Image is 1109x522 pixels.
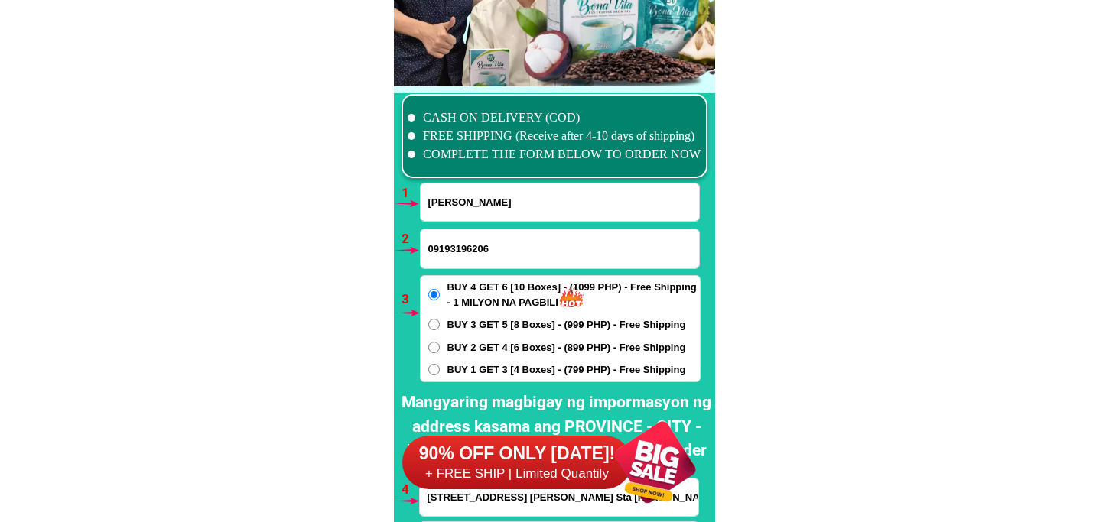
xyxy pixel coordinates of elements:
[428,319,440,330] input: BUY 3 GET 5 [8 Boxes] - (999 PHP) - Free Shipping
[402,290,419,310] h6: 3
[398,391,715,463] h2: Mangyaring magbigay ng impormasyon ng address kasama ang PROVINCE - CITY - BARANGAY upang makumpl...
[402,443,632,465] h6: 90% OFF ONLY [DATE]!
[408,109,701,127] li: CASH ON DELIVERY (COD)
[421,229,699,268] input: Input phone_number
[447,317,686,332] span: BUY 3 GET 5 [8 Boxes] - (999 PHP) - Free Shipping
[428,289,440,300] input: BUY 4 GET 6 [10 Boxes] - (1099 PHP) - Free Shipping - 1 MILYON NA PAGBILI
[421,183,699,221] input: Input full_name
[402,229,419,249] h6: 2
[402,465,632,482] h6: + FREE SHIP | Limited Quantily
[408,127,701,145] li: FREE SHIPPING (Receive after 4-10 days of shipping)
[402,183,419,203] h6: 1
[428,364,440,375] input: BUY 1 GET 3 [4 Boxes] - (799 PHP) - Free Shipping
[447,362,686,378] span: BUY 1 GET 3 [4 Boxes] - (799 PHP) - Free Shipping
[447,340,686,355] span: BUY 2 GET 4 [6 Boxes] - (899 PHP) - Free Shipping
[447,280,700,310] span: BUY 4 GET 6 [10 Boxes] - (1099 PHP) - Free Shipping - 1 MILYON NA PAGBILI
[408,145,701,164] li: COMPLETE THE FORM BELOW TO ORDER NOW
[428,342,440,353] input: BUY 2 GET 4 [6 Boxes] - (899 PHP) - Free Shipping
